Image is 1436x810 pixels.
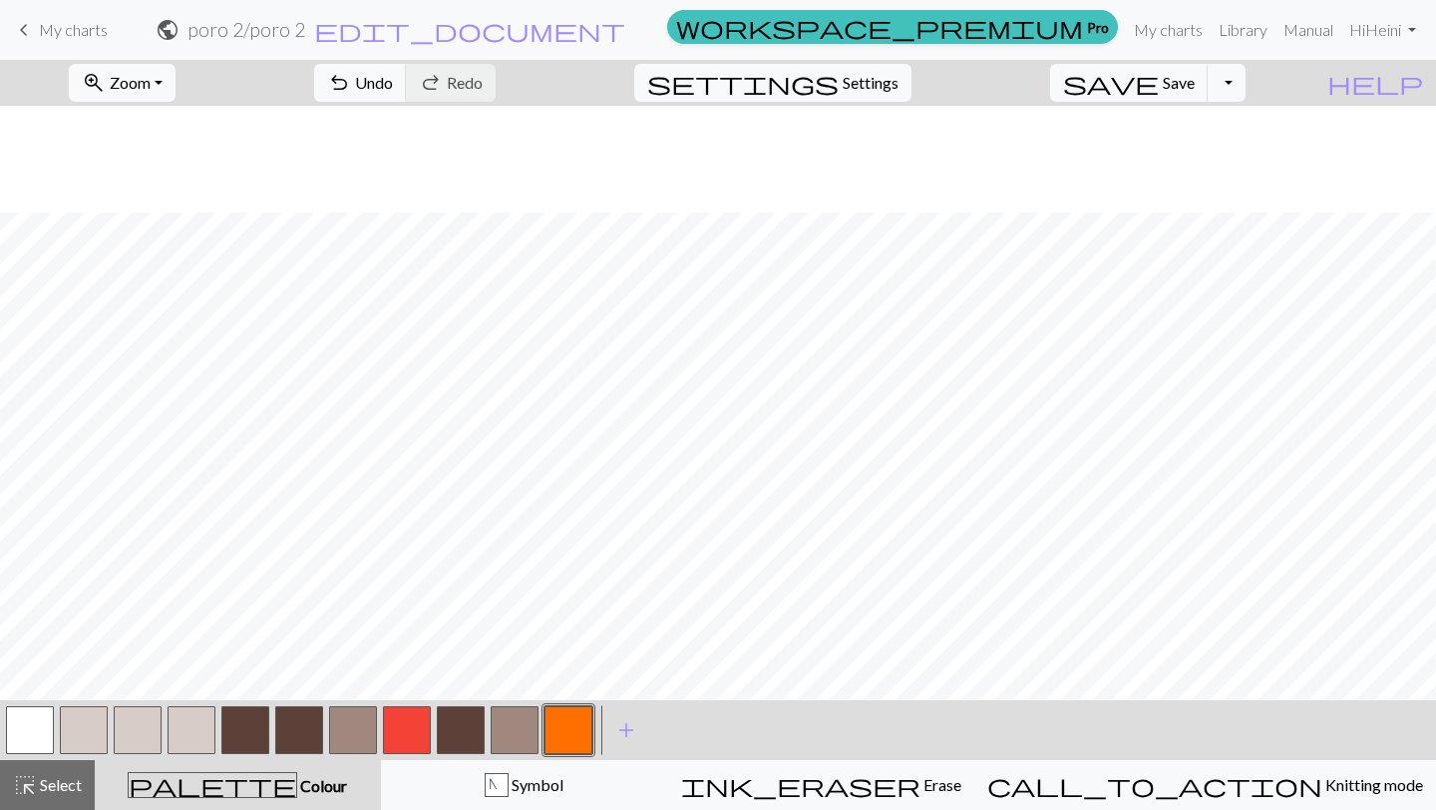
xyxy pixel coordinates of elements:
span: zoom_in [82,69,106,97]
span: palette [129,771,296,799]
span: call_to_action [987,771,1322,799]
span: ink_eraser [681,771,920,799]
span: undo [327,69,351,97]
span: Erase [920,775,961,794]
span: keyboard_arrow_left [12,16,36,44]
span: settings [647,69,839,97]
span: help [1327,69,1423,97]
a: Manual [1275,10,1341,50]
button: N Symbol [381,760,668,810]
span: Symbol [509,775,563,794]
span: save [1063,69,1159,97]
span: highlight_alt [13,771,37,799]
span: My charts [39,20,108,39]
a: Pro [667,10,1118,44]
button: Colour [95,760,381,810]
a: My charts [12,13,108,47]
button: Undo [314,64,407,102]
button: Erase [668,760,974,810]
span: edit_document [314,16,625,44]
button: Save [1050,64,1209,102]
span: workspace_premium [676,13,1083,41]
button: Zoom [69,64,176,102]
span: Select [37,775,82,794]
button: SettingsSettings [634,64,911,102]
h2: poro 2 / poro 2 [187,18,305,41]
a: HiHeini [1341,10,1424,50]
a: Library [1211,10,1275,50]
span: public [156,16,179,44]
span: Settings [843,71,898,95]
span: Knitting mode [1322,775,1423,794]
a: My charts [1126,10,1211,50]
button: Knitting mode [974,760,1436,810]
span: Save [1163,73,1195,92]
i: Settings [647,71,839,95]
span: Zoom [110,73,151,92]
div: N [486,774,508,798]
span: Undo [355,73,393,92]
span: add [614,716,638,744]
span: Colour [297,776,347,795]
